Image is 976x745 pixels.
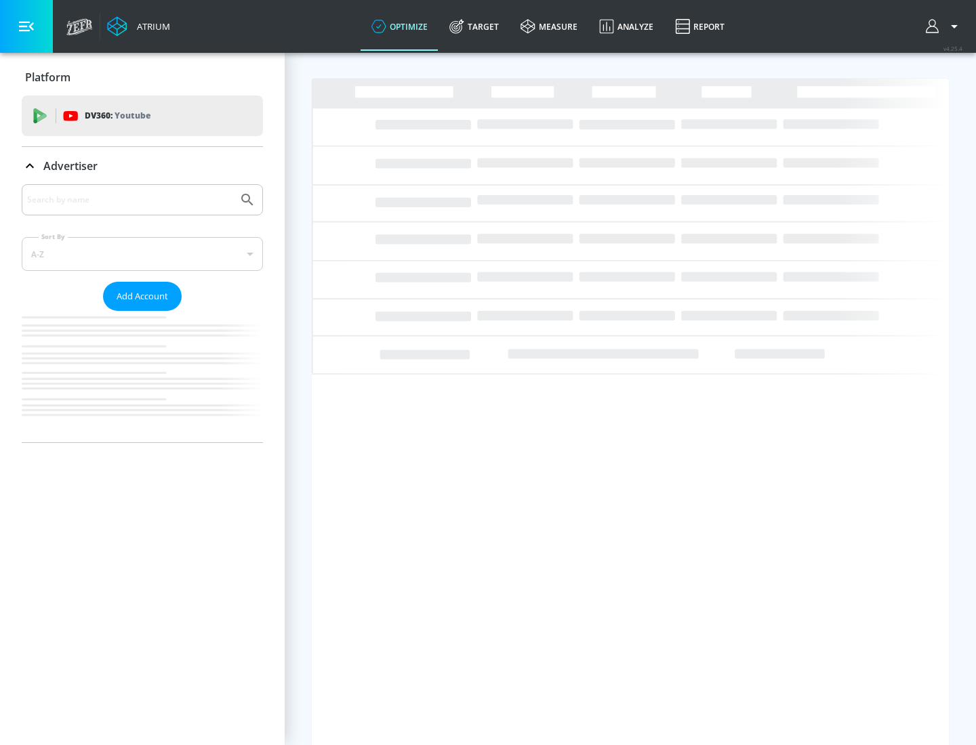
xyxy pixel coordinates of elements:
[439,2,510,51] a: Target
[27,191,232,209] input: Search by name
[115,108,150,123] p: Youtube
[117,289,168,304] span: Add Account
[103,282,182,311] button: Add Account
[85,108,150,123] p: DV360:
[43,158,98,173] p: Advertiser
[107,16,170,37] a: Atrium
[943,45,962,52] span: v 4.25.4
[25,70,70,85] p: Platform
[22,147,263,185] div: Advertiser
[22,58,263,96] div: Platform
[39,232,68,241] label: Sort By
[361,2,439,51] a: optimize
[131,20,170,33] div: Atrium
[588,2,664,51] a: Analyze
[22,184,263,442] div: Advertiser
[664,2,735,51] a: Report
[22,237,263,271] div: A-Z
[22,311,263,442] nav: list of Advertiser
[22,95,263,136] div: DV360: Youtube
[510,2,588,51] a: measure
